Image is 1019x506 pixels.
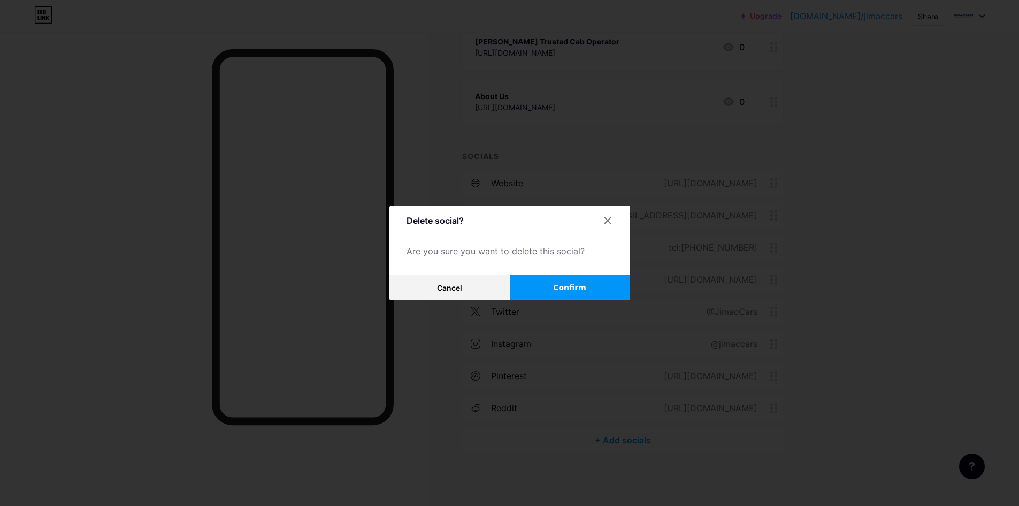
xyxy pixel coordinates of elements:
button: Confirm [510,275,630,300]
span: Confirm [553,282,586,293]
span: Cancel [437,283,462,292]
div: Delete social? [407,214,464,227]
div: Are you sure you want to delete this social? [407,245,613,258]
button: Cancel [389,275,510,300]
